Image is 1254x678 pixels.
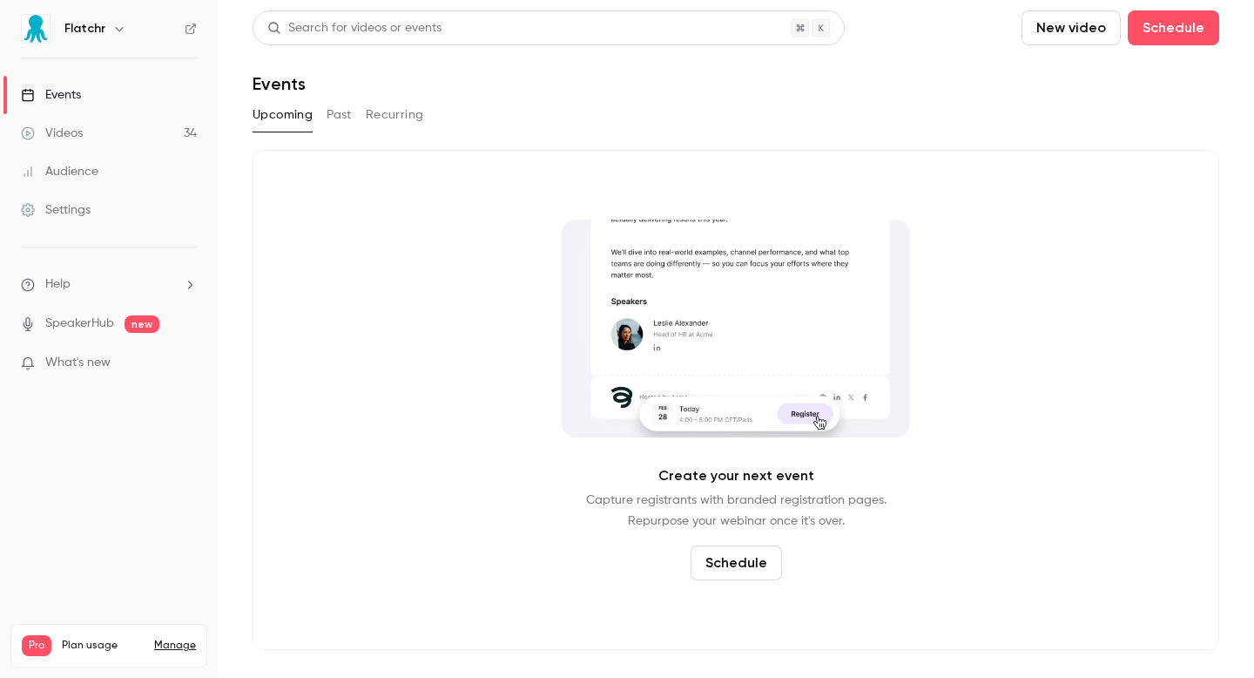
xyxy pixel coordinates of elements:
li: help-dropdown-opener [21,275,197,294]
button: Recurring [366,101,424,129]
div: Videos [21,125,83,142]
span: Help [45,275,71,294]
button: Schedule [1128,10,1219,45]
h6: Flatchr [64,20,105,37]
img: Flatchr [22,15,50,43]
button: New video [1021,10,1121,45]
div: Events [21,86,81,104]
span: new [125,315,159,333]
span: Plan usage [62,639,144,653]
h1: Events [253,73,306,94]
p: Create your next event [658,465,814,486]
span: Pro [22,635,51,656]
div: Audience [21,163,98,180]
p: Capture registrants with branded registration pages. Repurpose your webinar once it's over. [586,490,887,532]
button: Schedule [691,546,782,580]
a: SpeakerHub [45,315,114,333]
span: What's new [45,354,111,372]
a: Manage [154,639,196,653]
div: Settings [21,201,91,219]
button: Upcoming [253,101,313,129]
div: Search for videos or events [267,19,442,37]
button: Past [327,101,352,129]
